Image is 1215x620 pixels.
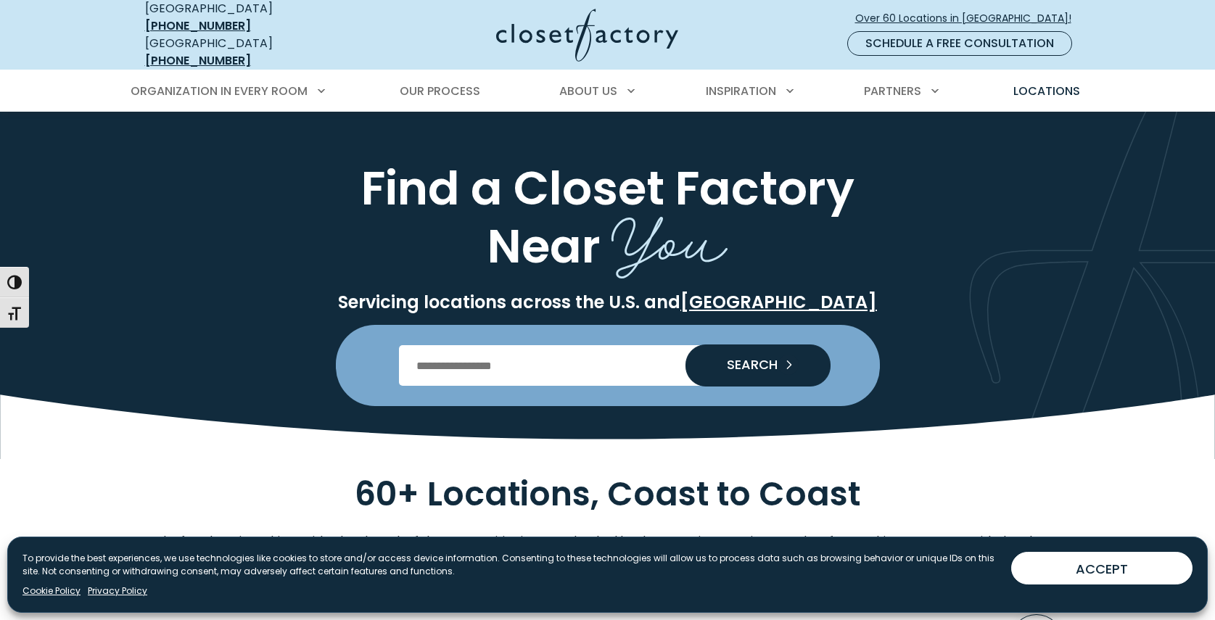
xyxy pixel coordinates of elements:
span: Over 60 Locations in [GEOGRAPHIC_DATA]! [855,11,1083,26]
input: Enter Postal Code [399,345,816,386]
a: [PHONE_NUMBER] [145,52,251,69]
a: Schedule a Free Consultation [847,31,1072,56]
span: 60+ Locations, Coast to Coast [355,471,860,517]
span: Near [487,213,601,279]
p: Each of our locations shines with a local touch of the communities it serves, backed by the exten... [142,532,1074,569]
a: Cookie Policy [22,584,81,598]
span: SEARCH [715,358,778,371]
a: [GEOGRAPHIC_DATA] [680,290,877,314]
span: Locations [1013,83,1080,99]
span: Organization in Every Room [131,83,308,99]
span: You [611,186,728,284]
nav: Primary Menu [120,71,1095,112]
span: About Us [559,83,617,99]
button: ACCEPT [1011,552,1193,584]
span: Our Process [400,83,480,99]
button: Search our Nationwide Locations [685,344,831,387]
span: Inspiration [706,83,776,99]
span: Partners [864,83,921,99]
div: [GEOGRAPHIC_DATA] [145,35,355,70]
img: Closet Factory Logo [496,9,678,62]
p: To provide the best experiences, we use technologies like cookies to store and/or access device i... [22,552,1000,578]
p: Servicing locations across the U.S. and [142,292,1074,313]
a: Privacy Policy [88,584,147,598]
span: Find a Closet Factory [361,155,854,221]
a: [PHONE_NUMBER] [145,17,251,34]
a: Over 60 Locations in [GEOGRAPHIC_DATA]! [854,6,1084,31]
